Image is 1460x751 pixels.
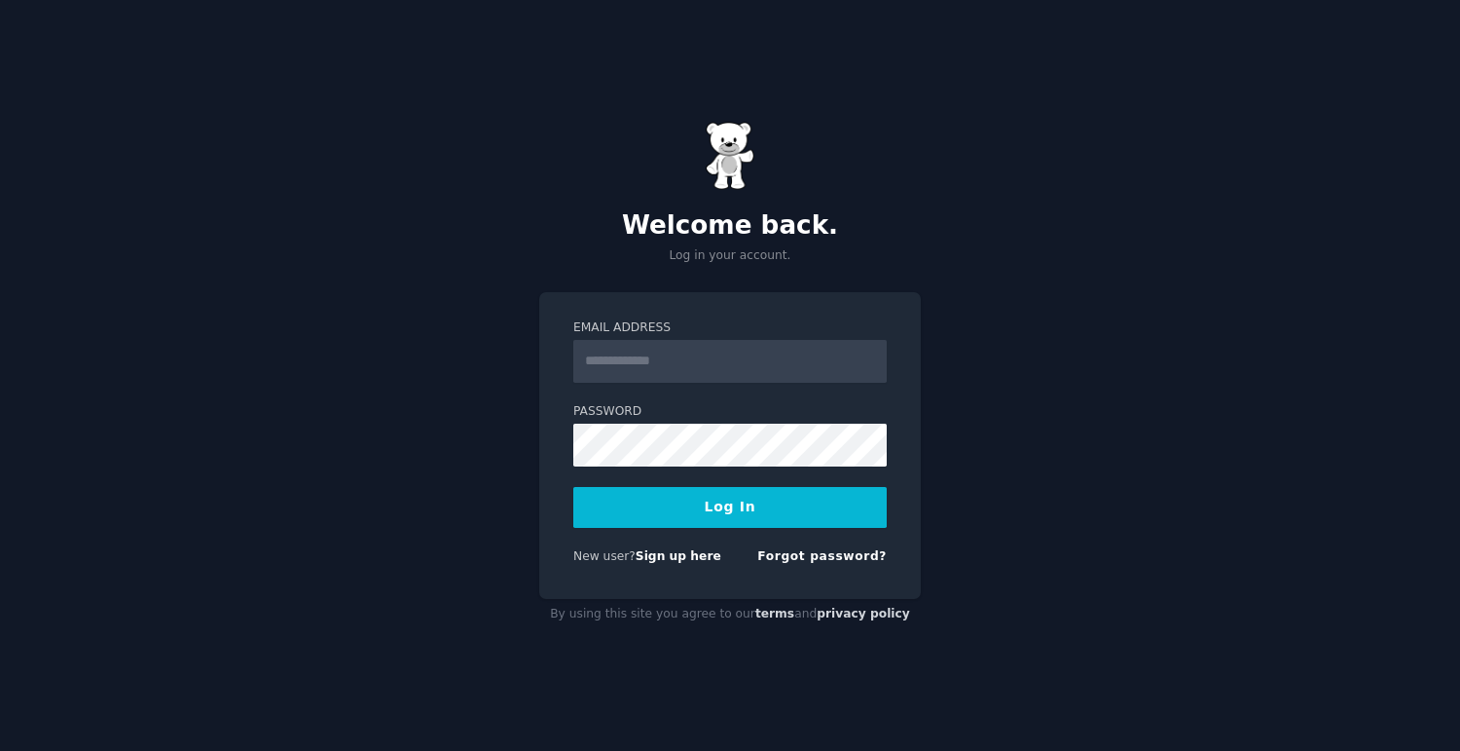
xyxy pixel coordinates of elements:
[706,122,754,190] img: Gummy Bear
[539,247,921,265] p: Log in your account.
[757,549,887,563] a: Forgot password?
[573,549,636,563] span: New user?
[636,549,721,563] a: Sign up here
[573,319,887,337] label: Email Address
[539,210,921,242] h2: Welcome back.
[755,607,794,620] a: terms
[573,403,887,421] label: Password
[539,599,921,630] div: By using this site you agree to our and
[573,487,887,528] button: Log In
[817,607,910,620] a: privacy policy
